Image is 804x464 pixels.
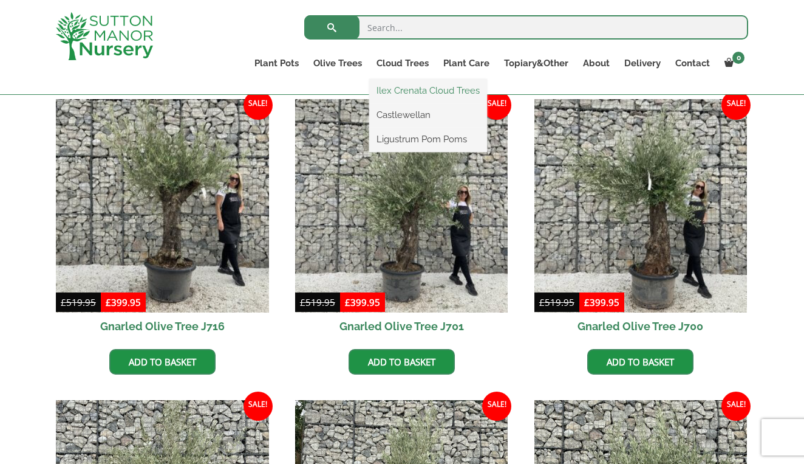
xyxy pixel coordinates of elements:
[106,296,141,308] bdi: 399.95
[732,52,744,64] span: 0
[247,55,306,72] a: Plant Pots
[534,99,748,313] img: Gnarled Olive Tree J700
[436,55,497,72] a: Plant Care
[721,392,751,421] span: Sale!
[61,296,66,308] span: £
[56,99,269,313] img: Gnarled Olive Tree J716
[717,55,748,72] a: 0
[295,99,508,313] img: Gnarled Olive Tree J701
[482,392,511,421] span: Sale!
[539,296,574,308] bdi: 519.95
[534,99,748,340] a: Sale! Gnarled Olive Tree J700
[300,296,305,308] span: £
[295,313,508,340] h2: Gnarled Olive Tree J701
[56,99,269,340] a: Sale! Gnarled Olive Tree J716
[244,392,273,421] span: Sale!
[369,106,487,124] a: Castlewellan
[539,296,545,308] span: £
[587,349,693,375] a: Add to basket: “Gnarled Olive Tree J700”
[56,12,153,60] img: logo
[306,55,369,72] a: Olive Trees
[295,99,508,340] a: Sale! Gnarled Olive Tree J701
[106,296,111,308] span: £
[109,349,216,375] a: Add to basket: “Gnarled Olive Tree J716”
[369,81,487,100] a: Ilex Crenata Cloud Trees
[721,91,751,120] span: Sale!
[369,55,436,72] a: Cloud Trees
[244,91,273,120] span: Sale!
[584,296,619,308] bdi: 399.95
[61,296,96,308] bdi: 519.95
[300,296,335,308] bdi: 519.95
[304,15,748,40] input: Search...
[584,296,590,308] span: £
[56,313,269,340] h2: Gnarled Olive Tree J716
[668,55,717,72] a: Contact
[345,296,350,308] span: £
[576,55,617,72] a: About
[345,296,380,308] bdi: 399.95
[349,349,455,375] a: Add to basket: “Gnarled Olive Tree J701”
[617,55,668,72] a: Delivery
[482,91,511,120] span: Sale!
[497,55,576,72] a: Topiary&Other
[534,313,748,340] h2: Gnarled Olive Tree J700
[369,130,487,148] a: Ligustrum Pom Poms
